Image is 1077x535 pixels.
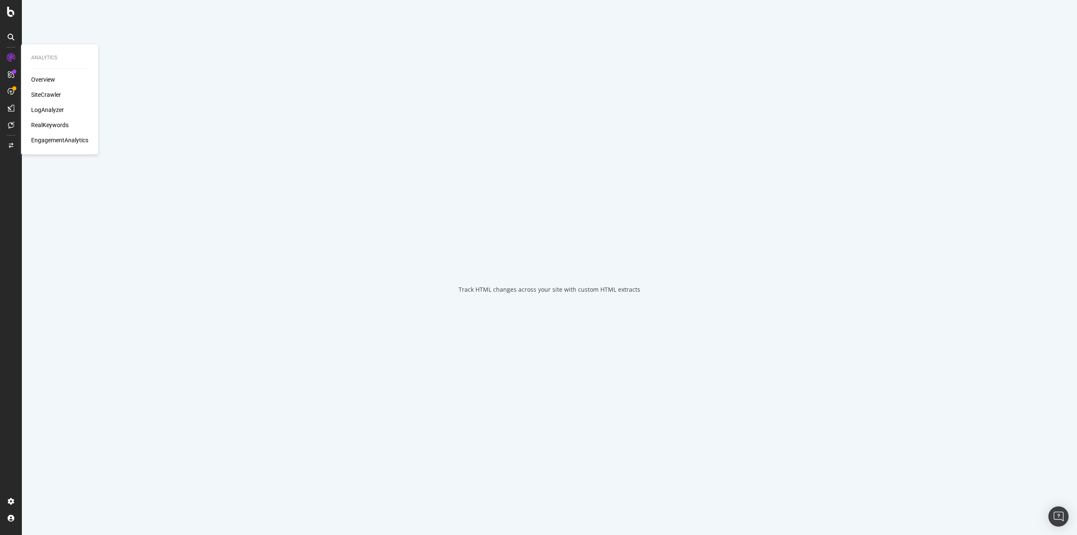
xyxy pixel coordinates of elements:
div: animation [519,242,580,272]
a: RealKeywords [31,121,69,129]
a: SiteCrawler [31,90,61,99]
div: Track HTML changes across your site with custom HTML extracts [459,285,640,294]
div: Open Intercom Messenger [1048,506,1069,527]
a: EngagementAnalytics [31,136,88,144]
a: Overview [31,75,55,84]
a: LogAnalyzer [31,106,64,114]
div: Analytics [31,54,88,61]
